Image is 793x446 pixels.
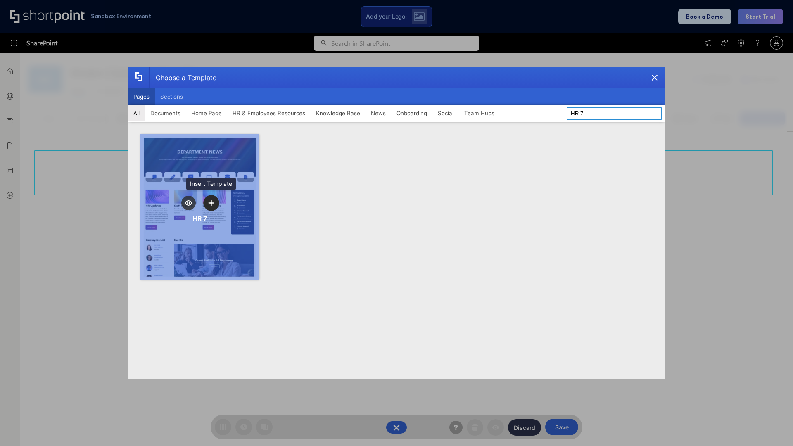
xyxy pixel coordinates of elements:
[567,107,662,120] input: Search
[391,105,432,121] button: Onboarding
[752,406,793,446] iframe: Chat Widget
[155,88,188,105] button: Sections
[186,105,227,121] button: Home Page
[149,67,216,88] div: Choose a Template
[192,214,207,223] div: HR 7
[432,105,459,121] button: Social
[128,105,145,121] button: All
[227,105,311,121] button: HR & Employees Resources
[145,105,186,121] button: Documents
[128,88,155,105] button: Pages
[366,105,391,121] button: News
[311,105,366,121] button: Knowledge Base
[128,67,665,379] div: template selector
[459,105,500,121] button: Team Hubs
